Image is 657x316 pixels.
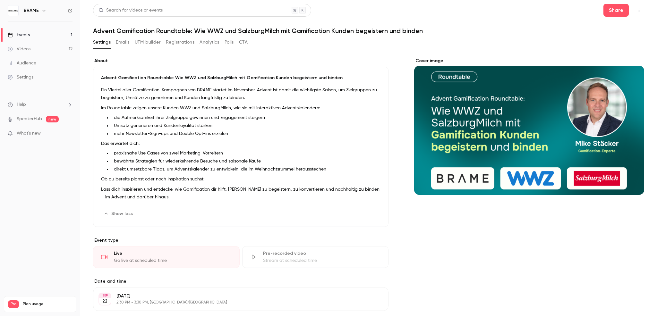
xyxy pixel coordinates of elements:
[603,4,629,17] button: Share
[93,278,388,285] label: Date and time
[166,37,194,47] button: Registrations
[101,75,380,81] p: Advent Gamification Roundtable: Wie WWZ und SalzburgMilch mit Gamification Kunden begeistern und ...
[93,58,388,64] label: About
[98,7,163,14] div: Search for videos or events
[111,122,380,129] li: Umsatz generieren und Kundenloyalität stärken
[17,101,26,108] span: Help
[93,27,644,35] h1: Advent Gamification Roundtable: Wie WWZ und SalzburgMilch mit Gamification Kunden begeistern und ...
[414,58,644,195] section: Cover image
[414,58,644,64] label: Cover image
[242,246,389,268] div: Pre-recorded videoStream at scheduled time
[8,300,19,308] span: Pro
[8,32,30,38] div: Events
[93,37,111,47] button: Settings
[263,257,381,264] div: Stream at scheduled time
[225,37,234,47] button: Polls
[99,293,111,298] div: SEP
[111,158,380,165] li: bewährte Strategien für wiederkehrende Besuche und saisonale Käufe
[102,298,107,304] p: 22
[8,74,33,80] div: Settings
[101,186,380,201] p: Lass dich inspirieren und entdecke, wie Gamification dir hilft, [PERSON_NAME] zu begeistern, zu k...
[65,131,73,137] iframe: Noticeable Trigger
[93,246,240,268] div: LiveGo live at scheduled time
[111,114,380,121] li: die Aufmerksamkeit ihrer Zielgruppe gewinnen und Engagement steigern
[101,209,137,219] button: Show less
[263,250,381,257] div: Pre-recorded video
[46,116,59,122] span: new
[8,60,36,66] div: Audience
[101,175,380,183] p: Ob du bereits planst oder noch Inspiration suchst:
[200,37,219,47] button: Analytics
[93,237,388,244] p: Event type
[116,300,354,305] p: 2:30 PM - 3:30 PM, [GEOGRAPHIC_DATA]/[GEOGRAPHIC_DATA]
[116,293,354,299] p: [DATE]
[8,101,73,108] li: help-dropdown-opener
[114,250,232,257] div: Live
[8,5,18,16] img: BRAME
[8,46,30,52] div: Videos
[101,140,380,147] p: Das erwartet dich:
[135,37,161,47] button: UTM builder
[116,37,129,47] button: Emails
[111,130,380,137] li: mehr Newsletter-Sign-ups und Double Opt-ins erzielen
[101,104,380,112] p: Im Roundtable zeigen unsere Kunden WWZ und SalzburgMilch, wie sie mit interaktiven Adventskalendern:
[101,86,380,102] p: Ein Viertel aller Gamification-Kampagnen von BRAME startet im November. Advent ist damit die wich...
[17,116,42,122] a: SpeakerHub
[17,130,41,137] span: What's new
[24,7,39,14] h6: BRAME
[23,302,72,307] span: Plan usage
[114,257,232,264] div: Go live at scheduled time
[239,37,248,47] button: CTA
[111,150,380,157] li: praxisnahe Use Cases von zwei Marketing-Vorreitern
[111,166,380,173] li: direkt umsetzbare Tipps, um Adventskalender zu entwickeln, die im Weihnachtsrummel herausstechen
